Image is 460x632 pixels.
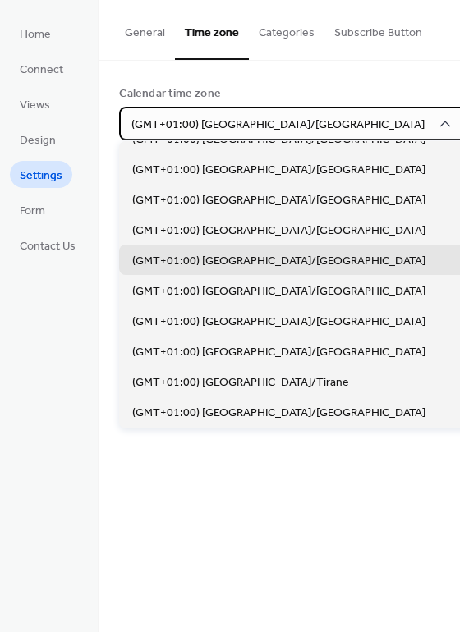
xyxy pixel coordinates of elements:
span: (GMT+01:00) [GEOGRAPHIC_DATA]/[GEOGRAPHIC_DATA] [132,222,425,239]
span: Views [20,97,50,114]
span: (GMT+01:00) [GEOGRAPHIC_DATA]/[GEOGRAPHIC_DATA] [131,114,425,136]
span: Home [20,26,51,44]
span: (GMT+01:00) [GEOGRAPHIC_DATA]/[GEOGRAPHIC_DATA] [132,252,425,269]
a: Home [10,20,61,47]
a: Settings [10,161,72,188]
span: Contact Us [20,238,76,255]
a: Connect [10,55,73,82]
a: Contact Us [10,231,85,259]
span: (GMT+01:00) [GEOGRAPHIC_DATA]/[GEOGRAPHIC_DATA] [132,404,425,421]
span: (GMT+01:00) [GEOGRAPHIC_DATA]/[GEOGRAPHIC_DATA] [132,161,425,178]
span: Connect [20,62,63,79]
a: Design [10,126,66,153]
a: Form [10,196,55,223]
span: Form [20,203,45,220]
span: (GMT+01:00) [GEOGRAPHIC_DATA]/[GEOGRAPHIC_DATA] [132,282,425,300]
span: (GMT+01:00) [GEOGRAPHIC_DATA]/[GEOGRAPHIC_DATA] [132,343,425,360]
span: Design [20,132,56,149]
span: (GMT+01:00) [GEOGRAPHIC_DATA]/[GEOGRAPHIC_DATA] [132,313,425,330]
div: Calendar time zone [119,85,436,103]
a: Views [10,90,60,117]
span: (GMT+01:00) [GEOGRAPHIC_DATA]/[GEOGRAPHIC_DATA] [132,191,425,208]
span: (GMT+01:00) [GEOGRAPHIC_DATA]/Tirane [132,373,349,391]
span: Settings [20,167,62,185]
